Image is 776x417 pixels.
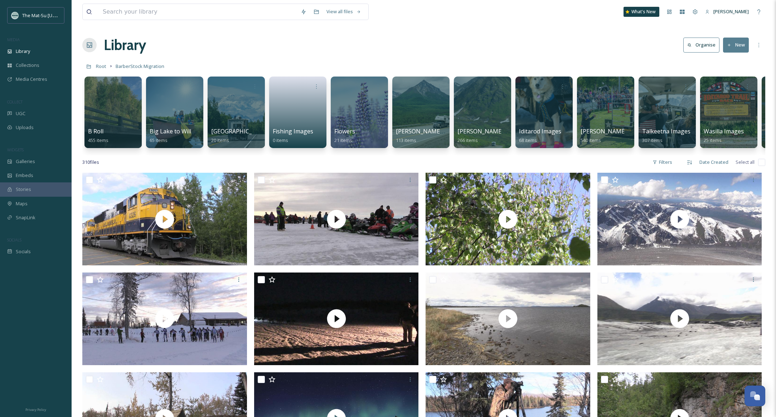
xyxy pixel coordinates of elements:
[396,128,505,143] a: [PERSON_NAME] Highway North Images113 items
[581,137,601,143] span: 540 items
[683,38,723,52] a: Organise
[25,405,46,413] a: Privacy Policy
[642,127,690,135] span: Talkeetna Images
[457,128,538,143] a: [PERSON_NAME] Pass Images266 items
[116,62,164,70] a: BarberStock Migration
[104,34,146,56] a: Library
[334,128,355,143] a: Flowers21 items
[82,273,247,365] img: thumbnail
[150,137,168,143] span: 65 items
[150,128,220,143] a: Big Lake to Willow Images65 items
[254,173,419,265] img: thumbnail
[150,127,220,135] span: Big Lake to Willow Images
[396,137,416,143] span: 113 items
[426,173,590,265] img: thumbnail
[88,137,108,143] span: 455 items
[713,8,749,15] span: [PERSON_NAME]
[581,128,648,143] a: [PERSON_NAME] Images540 items
[581,127,648,135] span: [PERSON_NAME] Images
[211,128,269,143] a: [GEOGRAPHIC_DATA]20 items
[723,38,749,52] button: New
[22,12,72,19] span: The Mat-Su [US_STATE]
[704,137,722,143] span: 25 items
[7,37,20,42] span: MEDIA
[211,137,229,143] span: 20 items
[396,127,505,135] span: [PERSON_NAME] Highway North Images
[16,200,28,207] span: Maps
[597,173,762,265] img: thumbnail
[323,5,365,19] a: View all files
[597,273,762,365] img: thumbnail
[16,214,35,221] span: SnapLink
[683,38,719,52] button: Organise
[457,127,538,135] span: [PERSON_NAME] Pass Images
[16,158,35,165] span: Galleries
[96,62,106,70] a: Root
[88,127,103,135] span: B Roll
[211,127,269,135] span: [GEOGRAPHIC_DATA]
[519,137,537,143] span: 68 items
[96,63,106,69] span: Root
[704,128,744,143] a: Wasilla Images25 items
[704,127,744,135] span: Wasilla Images
[273,137,288,143] span: 0 items
[457,137,478,143] span: 266 items
[642,128,690,143] a: Talkeetna Images307 items
[16,172,33,179] span: Embeds
[99,4,297,20] input: Search your library
[7,147,24,152] span: WIDGETS
[25,407,46,412] span: Privacy Policy
[334,137,352,143] span: 21 items
[519,128,561,143] a: Iditarod Images68 items
[736,159,755,166] span: Select all
[16,76,47,83] span: Media Centres
[16,62,39,69] span: Collections
[273,128,313,143] a: Fishing Images0 items
[273,127,313,135] span: Fishing Images
[254,273,419,365] img: thumbnail
[7,237,21,242] span: SOCIALS
[16,124,34,131] span: Uploads
[16,48,30,55] span: Library
[624,7,659,17] a: What's New
[519,127,561,135] span: Iditarod Images
[82,159,99,166] span: 310 file s
[7,99,23,104] span: COLLECT
[11,12,19,19] img: Social_thumbnail.png
[16,248,31,255] span: Socials
[426,273,590,365] img: thumbnail
[696,155,732,169] div: Date Created
[16,110,25,117] span: UGC
[649,155,676,169] div: Filters
[334,127,355,135] span: Flowers
[116,63,164,69] span: BarberStock Migration
[745,386,765,406] button: Open Chat
[642,137,663,143] span: 307 items
[702,5,752,19] a: [PERSON_NAME]
[16,186,31,193] span: Stories
[82,173,247,265] img: thumbnail
[88,128,108,143] a: B Roll455 items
